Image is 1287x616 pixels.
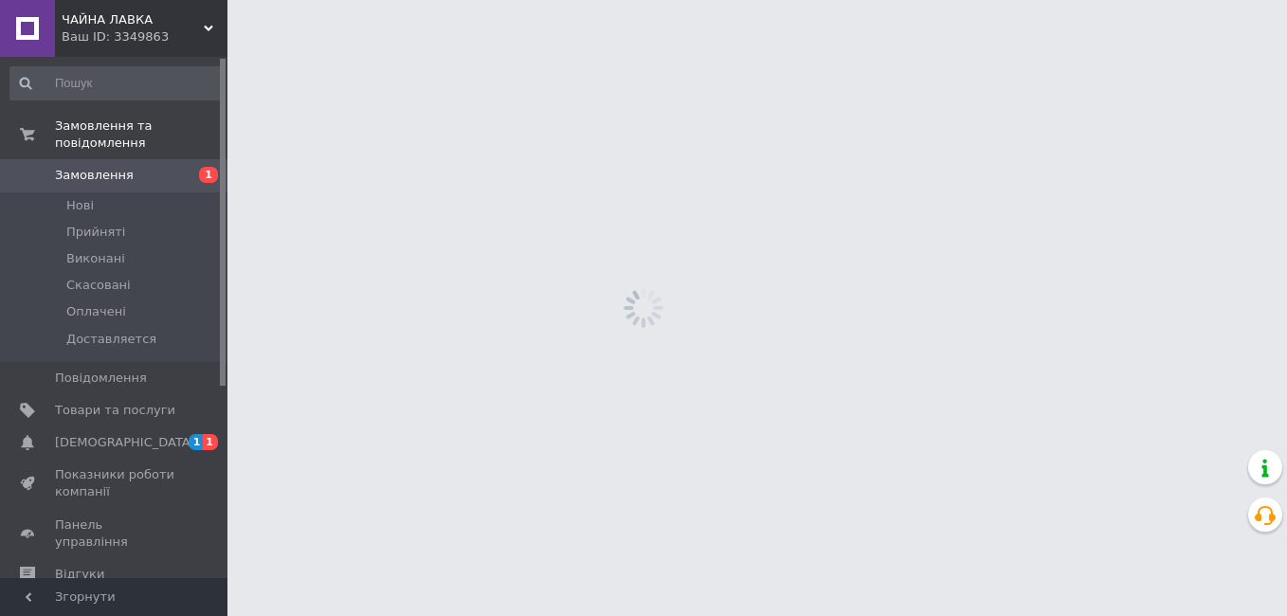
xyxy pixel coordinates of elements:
span: Показники роботи компанії [55,466,175,500]
span: 1 [203,434,218,450]
span: Нові [66,197,94,214]
span: 1 [189,434,204,450]
span: Панель управління [55,516,175,551]
span: Скасовані [66,277,131,294]
span: ЧАЙНА ЛАВКА [62,11,204,28]
span: Замовлення та повідомлення [55,118,227,152]
div: Ваш ID: 3349863 [62,28,227,45]
span: Оплачені [66,303,126,320]
span: Повідомлення [55,370,147,387]
span: Доставляется [66,331,156,348]
input: Пошук [9,66,224,100]
span: Відгуки [55,566,104,583]
span: 1 [199,167,218,183]
span: Замовлення [55,167,134,184]
span: Виконані [66,250,125,267]
span: Товари та послуги [55,402,175,419]
span: Прийняті [66,224,125,241]
span: [DEMOGRAPHIC_DATA] [55,434,195,451]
